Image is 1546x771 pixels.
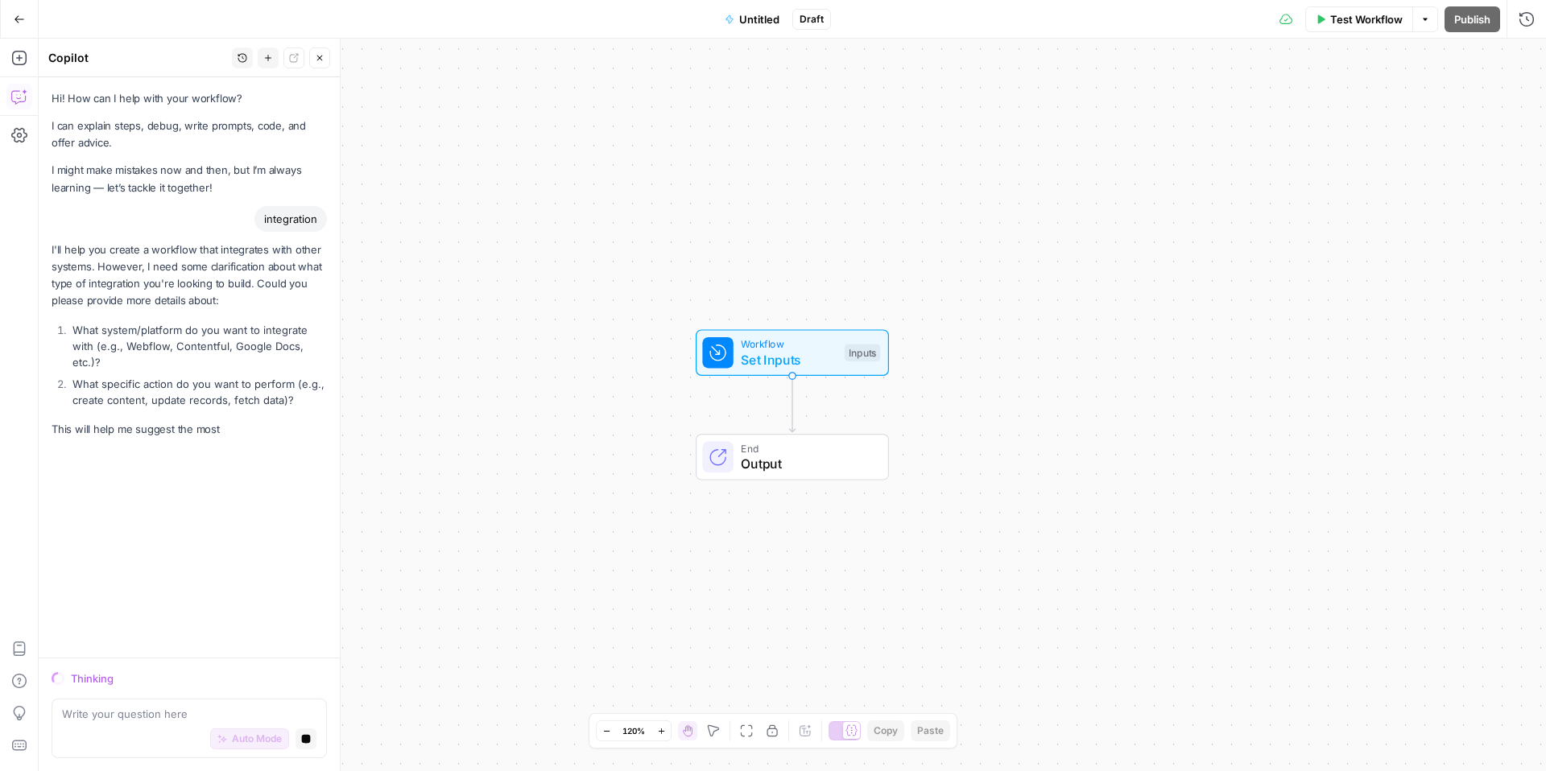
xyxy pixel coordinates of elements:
p: Hi! How can I help with your workflow? [52,90,327,107]
p: I can explain steps, debug, write prompts, code, and offer advice. [52,118,327,151]
span: 120% [622,724,645,737]
div: Inputs [845,344,880,361]
div: WorkflowSet InputsInputs [643,329,942,376]
button: Untitled [715,6,789,32]
button: Paste [911,720,950,741]
button: Test Workflow [1305,6,1412,32]
span: End [741,440,872,456]
span: Paste [917,724,944,738]
span: Draft [800,12,824,27]
div: Thinking [71,670,327,686]
p: I'll help you create a workflow that integrates with other systems. However, I need some clarific... [52,241,327,310]
li: What specific action do you want to perform (e.g., create content, update records, fetch data)? [68,376,327,408]
span: Test Workflow [1330,11,1403,27]
li: What system/platform do you want to integrate with (e.g., Webflow, Contentful, Google Docs, etc.)? [68,322,327,370]
span: Untitled [739,11,779,27]
p: This will help me suggest the most [52,421,327,438]
span: Workflow [741,336,837,352]
div: EndOutput [643,434,942,480]
button: Auto Mode [210,728,289,749]
span: Set Inputs [741,350,837,369]
button: Publish [1445,6,1500,32]
p: I might make mistakes now and then, but I’m always learning — let’s tackle it together! [52,162,327,196]
g: Edge from start to end [789,376,795,432]
span: Publish [1454,11,1490,27]
div: integration [254,206,327,232]
div: Copilot [48,50,227,66]
span: Copy [874,724,898,738]
span: Auto Mode [232,732,282,746]
span: Output [741,454,872,473]
button: Copy [867,720,904,741]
